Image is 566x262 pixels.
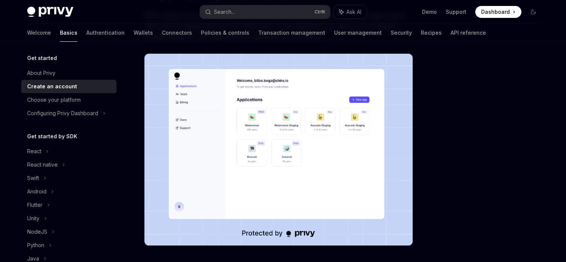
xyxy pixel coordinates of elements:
[27,109,98,118] div: Configuring Privy Dashboard
[21,93,116,107] a: Choose your platform
[27,241,44,250] div: Python
[422,8,437,16] a: Demo
[391,24,412,42] a: Security
[481,8,510,16] span: Dashboard
[27,147,41,156] div: React
[214,7,235,16] div: Search...
[446,8,466,16] a: Support
[27,24,51,42] a: Welcome
[451,24,486,42] a: API reference
[27,95,81,104] div: Choose your platform
[27,174,39,183] div: Swift
[27,227,47,236] div: NodeJS
[314,9,326,15] span: Ctrl K
[21,66,116,80] a: About Privy
[258,24,325,42] a: Transaction management
[527,6,539,18] button: Toggle dark mode
[21,80,116,93] a: Create an account
[475,6,521,18] a: Dashboard
[27,82,77,91] div: Create an account
[27,69,55,78] div: About Privy
[334,5,367,19] button: Ask AI
[346,8,361,16] span: Ask AI
[60,24,77,42] a: Basics
[421,24,442,42] a: Recipes
[201,24,249,42] a: Policies & controls
[162,24,192,42] a: Connectors
[27,201,42,209] div: Flutter
[27,160,58,169] div: React native
[27,187,47,196] div: Android
[27,214,39,223] div: Unity
[27,7,73,17] img: dark logo
[27,132,77,141] h5: Get started by SDK
[27,54,57,63] h5: Get started
[86,24,125,42] a: Authentication
[144,54,413,246] img: images/Dash.png
[134,24,153,42] a: Wallets
[334,24,382,42] a: User management
[200,5,330,19] button: Search...CtrlK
